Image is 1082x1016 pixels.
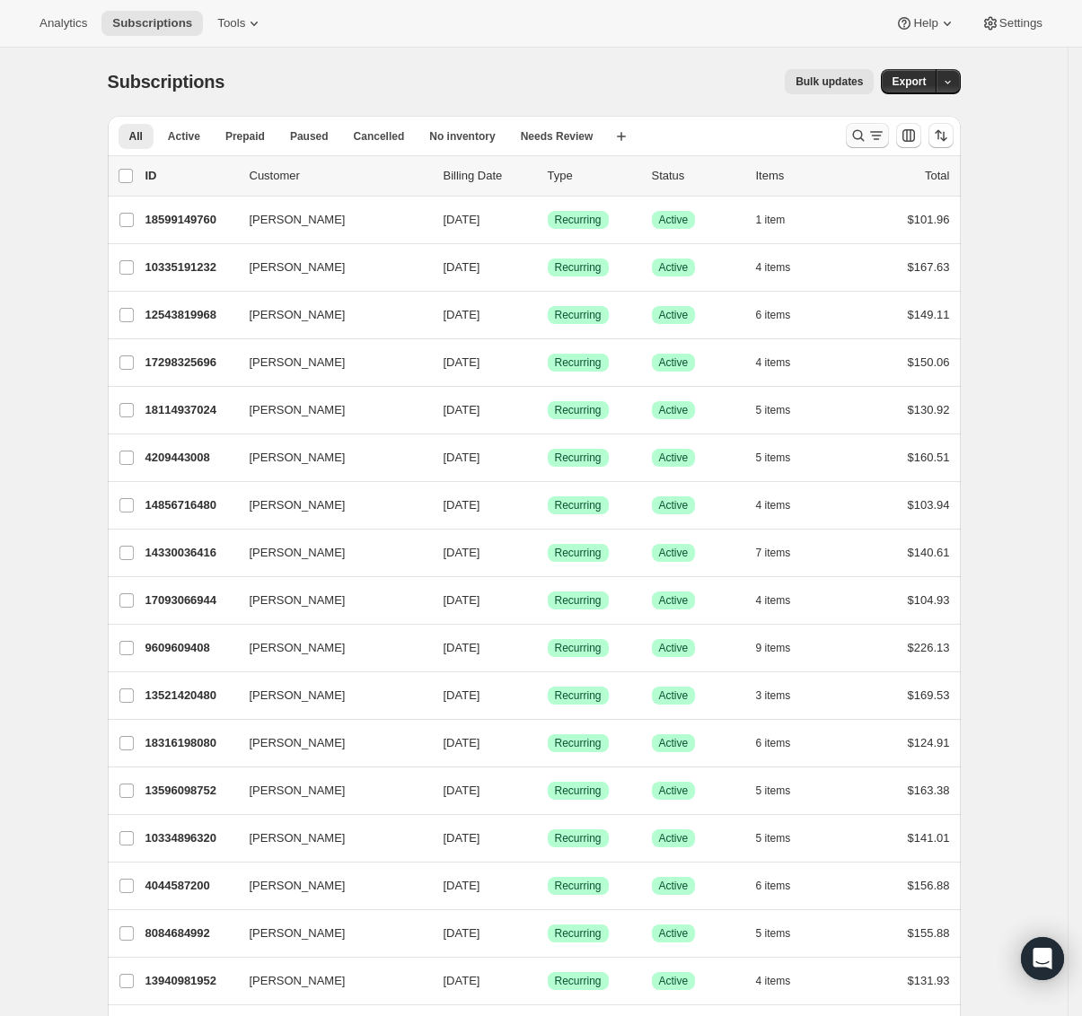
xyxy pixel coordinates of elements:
[548,167,638,185] div: Type
[884,11,966,36] button: Help
[908,355,950,369] span: $150.06
[659,498,689,512] span: Active
[555,784,602,798] span: Recurring
[250,591,346,609] span: [PERSON_NAME]
[250,829,346,847] span: [PERSON_NAME]
[145,493,950,518] div: 14856716480[PERSON_NAME][DATE]SuccessRecurringSuccessActive4 items$103.94
[659,451,689,465] span: Active
[756,826,811,851] button: 5 items
[756,493,811,518] button: 4 items
[239,634,418,662] button: [PERSON_NAME]
[444,546,480,559] span: [DATE]
[756,302,811,328] button: 6 items
[756,403,791,417] span: 5 items
[756,355,791,370] span: 4 items
[928,123,954,148] button: Sort the results
[40,16,87,31] span: Analytics
[145,829,235,847] p: 10334896320
[145,921,950,946] div: 8084684992[PERSON_NAME][DATE]SuccessRecurringSuccessActive5 items$155.88
[145,207,950,232] div: 18599149760[PERSON_NAME][DATE]SuccessRecurringSuccessActive1 item$101.96
[145,544,235,562] p: 14330036416
[145,778,950,803] div: 13596098752[PERSON_NAME][DATE]SuccessRecurringSuccessActive5 items$163.38
[908,926,950,940] span: $155.88
[607,124,636,149] button: Create new view
[444,498,480,512] span: [DATE]
[239,443,418,472] button: [PERSON_NAME]
[250,782,346,800] span: [PERSON_NAME]
[250,972,346,990] span: [PERSON_NAME]
[444,736,480,749] span: [DATE]
[145,639,235,657] p: 9609609408
[145,687,235,705] p: 13521420480
[908,736,950,749] span: $124.91
[756,974,791,988] span: 4 items
[239,729,418,758] button: [PERSON_NAME]
[444,260,480,274] span: [DATE]
[756,260,791,275] span: 4 items
[444,355,480,369] span: [DATE]
[555,498,602,512] span: Recurring
[239,348,418,377] button: [PERSON_NAME]
[756,688,791,703] span: 3 items
[659,260,689,275] span: Active
[555,593,602,608] span: Recurring
[756,641,791,655] span: 9 items
[145,496,235,514] p: 14856716480
[239,586,418,615] button: [PERSON_NAME]
[555,736,602,750] span: Recurring
[225,129,265,144] span: Prepaid
[145,683,950,708] div: 13521420480[PERSON_NAME][DATE]SuccessRecurringSuccessActive3 items$169.53
[659,641,689,655] span: Active
[145,167,950,185] div: IDCustomerBilling DateTypeStatusItemsTotal
[250,306,346,324] span: [PERSON_NAME]
[444,167,533,185] p: Billing Date
[29,11,98,36] button: Analytics
[239,776,418,805] button: [PERSON_NAME]
[785,69,874,94] button: Bulk updates
[145,258,235,276] p: 10335191232
[250,734,346,752] span: [PERSON_NAME]
[756,540,811,565] button: 7 items
[444,784,480,797] span: [DATE]
[659,546,689,560] span: Active
[908,641,950,654] span: $226.13
[444,688,480,702] span: [DATE]
[756,635,811,661] button: 9 items
[444,593,480,607] span: [DATE]
[756,968,811,994] button: 4 items
[555,403,602,417] span: Recurring
[756,736,791,750] span: 6 items
[908,260,950,274] span: $167.63
[145,731,950,756] div: 18316198080[PERSON_NAME][DATE]SuccessRecurringSuccessActive6 items$124.91
[101,11,203,36] button: Subscriptions
[145,445,950,470] div: 4209443008[PERSON_NAME][DATE]SuccessRecurringSuccessActive5 items$160.51
[145,540,950,565] div: 14330036416[PERSON_NAME][DATE]SuccessRecurringSuccessActive7 items$140.61
[756,593,791,608] span: 4 items
[444,403,480,416] span: [DATE]
[756,213,786,227] span: 1 item
[555,213,602,227] span: Recurring
[892,74,926,89] span: Export
[145,826,950,851] div: 10334896320[PERSON_NAME][DATE]SuccessRecurringSuccessActive5 items$141.01
[999,16,1042,31] span: Settings
[908,403,950,416] span: $130.92
[555,451,602,465] span: Recurring
[239,539,418,567] button: [PERSON_NAME]
[555,308,602,322] span: Recurring
[908,546,950,559] span: $140.61
[444,831,480,845] span: [DATE]
[239,396,418,425] button: [PERSON_NAME]
[250,877,346,895] span: [PERSON_NAME]
[659,403,689,417] span: Active
[239,253,418,282] button: [PERSON_NAME]
[239,871,418,900] button: [PERSON_NAME]
[239,824,418,853] button: [PERSON_NAME]
[429,129,495,144] span: No inventory
[908,593,950,607] span: $104.93
[756,731,811,756] button: 6 items
[145,449,235,467] p: 4209443008
[444,974,480,987] span: [DATE]
[145,873,950,898] div: 4044587200[PERSON_NAME][DATE]SuccessRecurringSuccessActive6 items$156.88
[659,926,689,941] span: Active
[756,167,846,185] div: Items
